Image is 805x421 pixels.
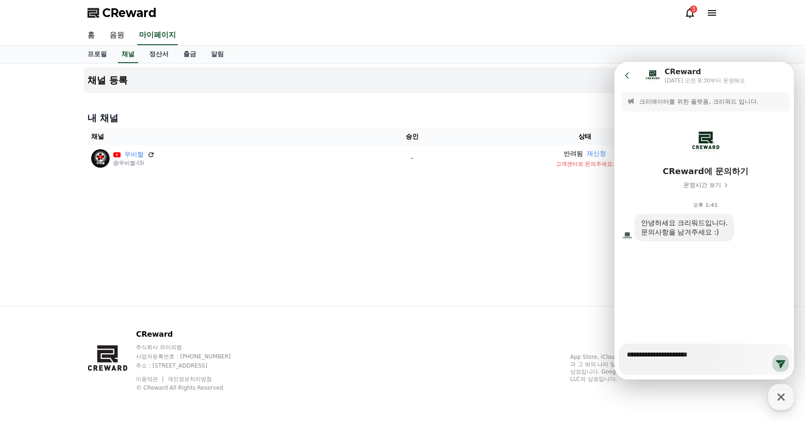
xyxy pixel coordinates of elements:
[137,26,178,45] a: 마이페이지
[570,353,717,383] p: App Store, iCloud, iCloud Drive 및 iTunes Store는 미국과 그 밖의 나라 및 지역에서 등록된 Apple Inc.의 서비스 상표입니다. Goo...
[136,329,248,340] p: CReward
[91,149,110,168] img: 무비짤
[102,26,132,45] a: 음원
[564,149,583,158] p: 반려됨
[80,26,102,45] a: 홈
[87,6,157,20] a: CReward
[372,128,453,145] th: 승인
[614,62,794,380] iframe: Channel chat
[453,128,717,145] th: 상태
[136,376,165,382] a: 이용약관
[118,46,138,63] a: 채널
[204,46,231,63] a: 알림
[102,6,157,20] span: CReward
[176,46,204,63] a: 출금
[375,153,449,163] p: -
[84,67,721,93] button: 채널 등록
[684,7,695,18] a: 3
[136,353,248,360] p: 사업자등록번호 : [PHONE_NUMBER]
[80,46,114,63] a: 프로필
[456,160,714,168] p: 고객센터로 문의주세요.
[87,75,128,85] h4: 채널 등록
[136,344,248,351] p: 주식회사 와이피랩
[87,111,717,124] h4: 내 채널
[113,159,155,167] p: @무비짤-l3i
[87,128,372,145] th: 채널
[136,384,248,392] p: © CReward All Rights Reserved.
[136,362,248,369] p: 주소 : [STREET_ADDRESS]
[142,46,176,63] a: 정산서
[690,6,697,13] div: 3
[587,149,606,158] button: 재신청
[124,150,144,159] a: 무비짤
[168,376,212,382] a: 개인정보처리방침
